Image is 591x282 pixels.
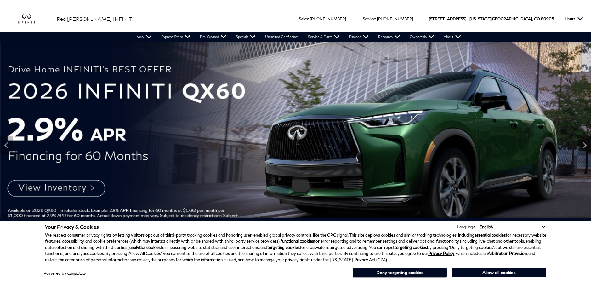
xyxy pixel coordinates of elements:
div: Next [578,136,591,155]
strong: functional cookies [281,239,314,244]
button: Allow all cookies [452,268,546,277]
a: Pre-Owned [195,32,231,42]
a: New [132,32,156,42]
p: We respect consumer privacy rights by letting visitors opt out of third-party tracking cookies an... [45,232,546,263]
span: 80905 [541,5,554,32]
a: Express Store [156,32,195,42]
select: Language Select [478,224,546,230]
a: Research [373,32,405,42]
span: : [308,16,309,21]
a: infiniti [16,14,47,24]
img: INFINITI [16,14,47,24]
a: Specials [231,32,260,42]
a: Privacy Policy [428,251,454,256]
a: Service & Parts [303,32,344,42]
a: Red [PERSON_NAME] INFINITI [57,15,134,23]
span: [STREET_ADDRESS] • [429,5,469,32]
button: Deny targeting cookies [353,268,447,278]
a: Unlimited Confidence [260,32,303,42]
a: Finance [344,32,373,42]
a: [PHONE_NUMBER] [377,16,413,21]
span: CO [534,5,540,32]
span: Sales [299,16,308,21]
span: Service [363,16,375,21]
div: Powered by [43,271,86,275]
nav: Main Navigation [132,32,466,42]
a: Ownership [405,32,439,42]
a: ComplyAuto [67,272,86,275]
span: : [375,16,376,21]
strong: targeting cookies [267,245,300,250]
span: [US_STATE][GEOGRAPHIC_DATA], [469,5,533,32]
strong: targeting cookies [395,245,427,250]
strong: Arbitration Provision [488,251,527,256]
span: Red [PERSON_NAME] INFINITI [57,16,134,22]
strong: essential cookies [475,233,506,238]
div: Language: [457,225,476,229]
button: Open the hours dropdown [562,5,586,32]
a: [STREET_ADDRESS] • [US_STATE][GEOGRAPHIC_DATA], CO 80905 [429,16,554,21]
span: Your Privacy & Cookies [45,224,99,230]
strong: analytics cookies [129,245,161,250]
a: [PHONE_NUMBER] [310,16,346,21]
a: About [439,32,466,42]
